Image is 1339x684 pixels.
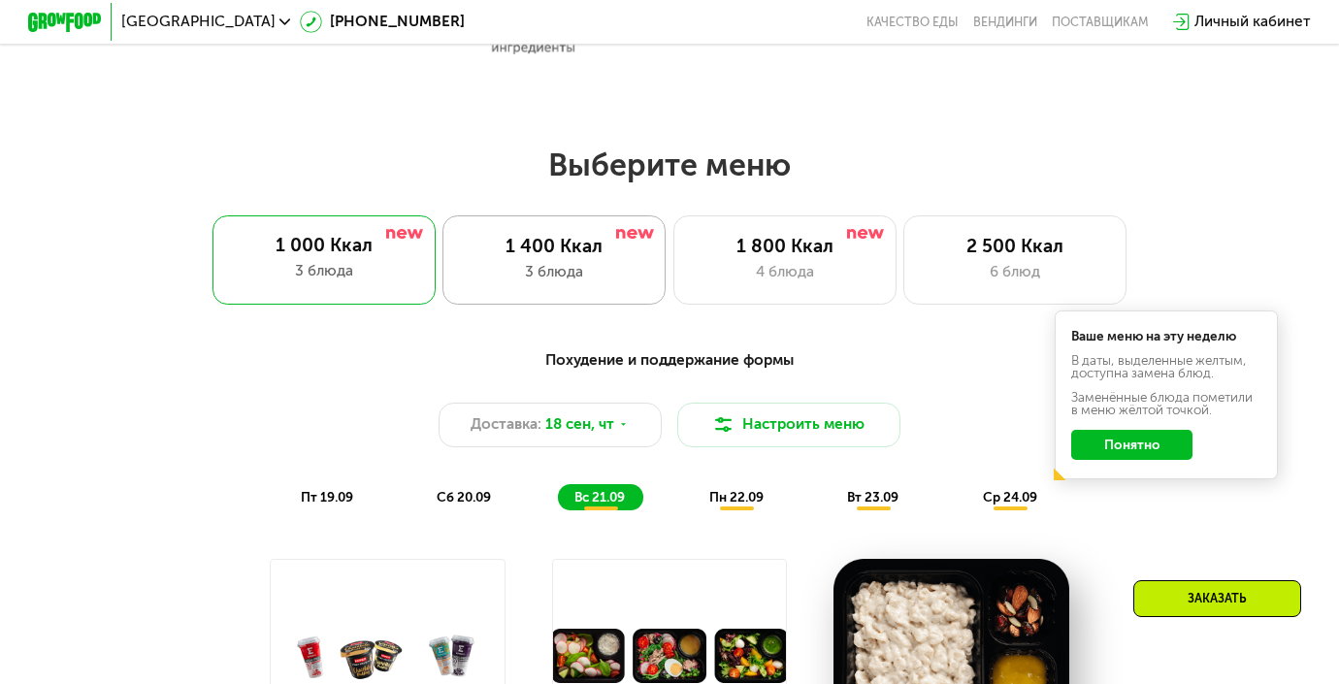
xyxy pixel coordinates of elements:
[1071,354,1260,380] div: В даты, выделенные желтым, доступна замена блюд.
[973,15,1037,29] a: Вендинги
[545,413,614,436] span: 18 сен, чт
[437,489,491,505] span: сб 20.09
[693,235,877,257] div: 1 800 Ккал
[59,146,1279,184] h2: Выберите меню
[231,260,417,282] div: 3 блюда
[462,261,646,283] div: 3 блюда
[983,489,1037,505] span: ср 24.09
[1194,11,1311,33] div: Личный кабинет
[1071,330,1260,342] div: Ваше меню на эту неделю
[301,489,353,505] span: пт 19.09
[709,489,764,505] span: пн 22.09
[231,234,417,256] div: 1 000 Ккал
[866,15,959,29] a: Качество еды
[924,261,1108,283] div: 6 блюд
[471,413,541,436] span: Доставка:
[693,261,877,283] div: 4 блюда
[924,235,1108,257] div: 2 500 Ккал
[462,235,646,257] div: 1 400 Ккал
[119,349,1221,373] div: Похудение и поддержание формы
[1133,580,1301,617] div: Заказать
[1071,430,1192,460] button: Понятно
[677,403,900,447] button: Настроить меню
[1052,15,1149,29] div: поставщикам
[574,489,625,505] span: вс 21.09
[300,11,465,33] a: [PHONE_NUMBER]
[847,489,898,505] span: вт 23.09
[121,15,276,29] span: [GEOGRAPHIC_DATA]
[1071,391,1260,417] div: Заменённые блюда пометили в меню жёлтой точкой.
